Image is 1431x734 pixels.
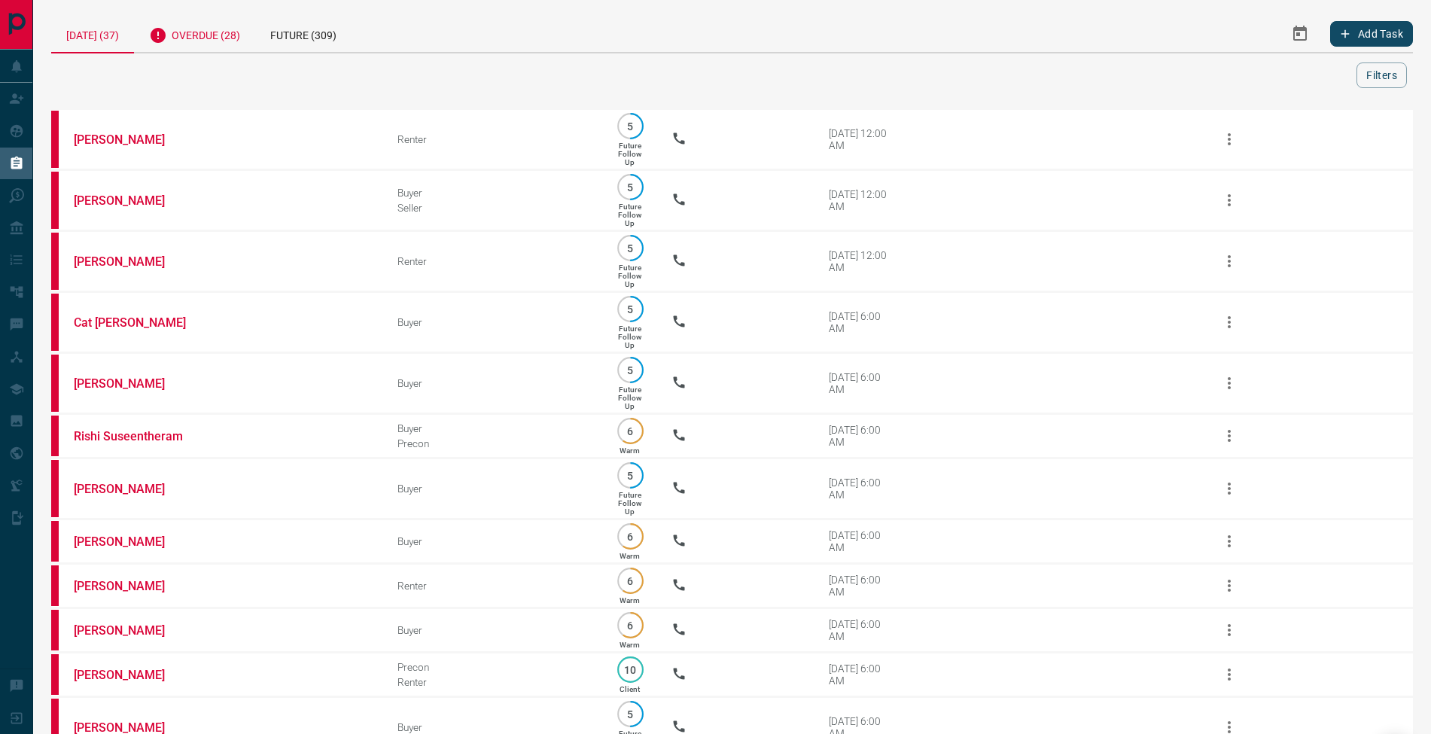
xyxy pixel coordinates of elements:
[829,310,893,334] div: [DATE] 6:00 AM
[397,377,588,389] div: Buyer
[397,187,588,199] div: Buyer
[51,294,59,351] div: property.ca
[829,188,893,212] div: [DATE] 12:00 AM
[1330,21,1413,47] button: Add Task
[51,460,59,517] div: property.ca
[51,610,59,650] div: property.ca
[829,529,893,553] div: [DATE] 6:00 AM
[397,721,588,733] div: Buyer
[625,664,636,675] p: 10
[829,371,893,395] div: [DATE] 6:00 AM
[74,254,187,269] a: [PERSON_NAME]
[255,15,352,52] div: Future (309)
[829,662,893,687] div: [DATE] 6:00 AM
[51,654,59,695] div: property.ca
[1356,62,1407,88] button: Filters
[625,120,636,132] p: 5
[618,491,641,516] p: Future Follow Up
[74,623,187,638] a: [PERSON_NAME]
[74,429,187,443] a: Rishi Suseentheram
[829,127,893,151] div: [DATE] 12:00 AM
[51,172,59,229] div: property.ca
[829,249,893,273] div: [DATE] 12:00 AM
[397,316,588,328] div: Buyer
[397,624,588,636] div: Buyer
[618,203,641,227] p: Future Follow Up
[51,521,59,562] div: property.ca
[620,596,640,605] p: Warm
[397,661,588,673] div: Precon
[51,15,134,53] div: [DATE] (37)
[51,416,59,456] div: property.ca
[829,574,893,598] div: [DATE] 6:00 AM
[620,552,640,560] p: Warm
[625,575,636,586] p: 6
[625,531,636,542] p: 6
[618,324,641,349] p: Future Follow Up
[625,708,636,720] p: 5
[397,133,588,145] div: Renter
[397,676,588,688] div: Renter
[620,446,640,455] p: Warm
[51,111,59,168] div: property.ca
[625,425,636,437] p: 6
[620,641,640,649] p: Warm
[625,470,636,481] p: 5
[397,422,588,434] div: Buyer
[74,668,187,682] a: [PERSON_NAME]
[829,424,893,448] div: [DATE] 6:00 AM
[74,315,187,330] a: Cat [PERSON_NAME]
[51,233,59,290] div: property.ca
[625,242,636,254] p: 5
[625,181,636,193] p: 5
[397,580,588,592] div: Renter
[74,193,187,208] a: [PERSON_NAME]
[625,620,636,631] p: 6
[74,132,187,147] a: [PERSON_NAME]
[74,579,187,593] a: [PERSON_NAME]
[74,535,187,549] a: [PERSON_NAME]
[397,535,588,547] div: Buyer
[618,142,641,166] p: Future Follow Up
[618,385,641,410] p: Future Follow Up
[397,483,588,495] div: Buyer
[397,255,588,267] div: Renter
[829,477,893,501] div: [DATE] 6:00 AM
[618,263,641,288] p: Future Follow Up
[829,618,893,642] div: [DATE] 6:00 AM
[397,202,588,214] div: Seller
[51,565,59,606] div: property.ca
[134,15,255,52] div: Overdue (28)
[1282,16,1318,52] button: Select Date Range
[397,437,588,449] div: Precon
[74,376,187,391] a: [PERSON_NAME]
[620,685,640,693] p: Client
[625,303,636,315] p: 5
[625,364,636,376] p: 5
[74,482,187,496] a: [PERSON_NAME]
[51,355,59,412] div: property.ca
